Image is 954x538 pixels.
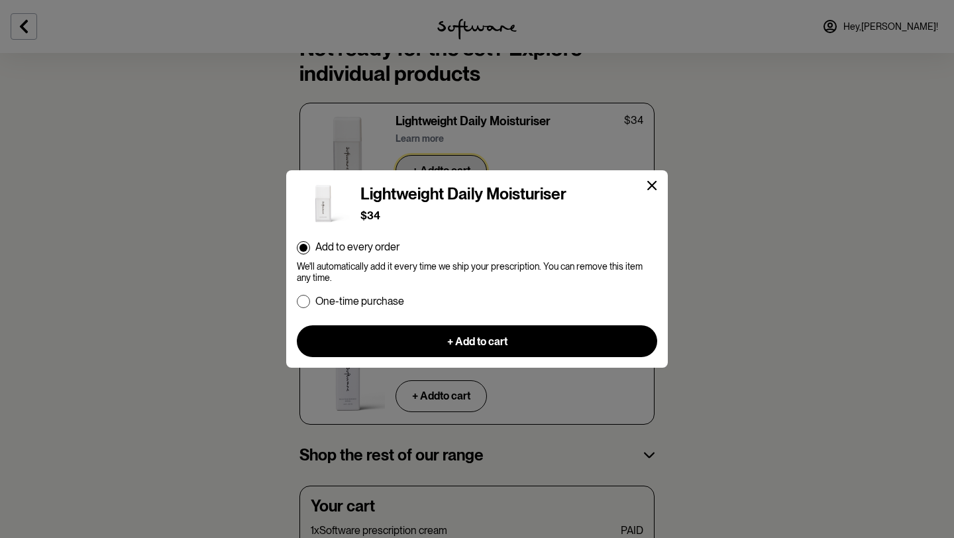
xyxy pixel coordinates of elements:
p: We'll automatically add it every time we ship your prescription. You can remove this item any time. [297,261,657,284]
h4: Lightweight Daily Moisturiser [360,185,566,204]
p: Add to every order [315,241,399,253]
p: $34 [360,209,566,222]
span: + Add to cart [447,335,507,348]
p: One-time purchase [315,295,404,307]
button: + Add to cart [297,325,657,357]
img: product [297,184,350,224]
